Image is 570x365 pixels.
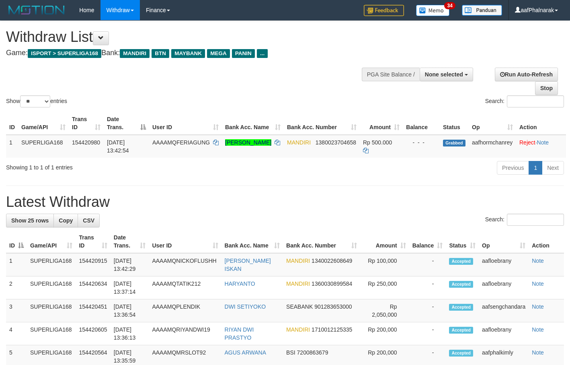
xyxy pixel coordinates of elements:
span: Copy 7200863679 to clipboard [297,349,328,356]
a: Copy [53,214,78,227]
td: 1 [6,135,18,158]
span: MANDIRI [286,280,310,287]
td: Rp 250,000 [360,276,409,299]
td: - [409,299,446,322]
div: PGA Site Balance / [362,68,420,81]
a: Note [532,280,544,287]
span: Copy 1340022608649 to clipboard [312,258,352,264]
th: Trans ID: activate to sort column ascending [69,112,104,135]
th: Trans ID: activate to sort column ascending [76,230,110,253]
td: 1 [6,253,27,276]
th: Balance [403,112,440,135]
a: CSV [78,214,100,227]
a: Note [532,258,544,264]
span: BTN [152,49,169,58]
td: SUPERLIGA168 [27,276,76,299]
a: Note [532,303,544,310]
img: Button%20Memo.svg [416,5,450,16]
span: Copy [59,217,73,224]
th: Date Trans.: activate to sort column descending [104,112,149,135]
td: SUPERLIGA168 [27,253,76,276]
a: DWI SETIYOKO [225,303,266,310]
h4: Game: Bank: [6,49,372,57]
span: CSV [83,217,94,224]
th: Game/API: activate to sort column ascending [27,230,76,253]
button: None selected [420,68,473,81]
span: Grabbed [443,140,465,146]
td: aafloebrany [479,322,529,345]
a: Previous [497,161,529,175]
span: Accepted [449,304,473,311]
th: Status [440,112,469,135]
span: MEGA [207,49,230,58]
th: Op: activate to sort column ascending [479,230,529,253]
span: PANIN [232,49,255,58]
td: · [516,135,566,158]
th: Bank Acc. Name: activate to sort column ascending [222,112,284,135]
td: - [409,322,446,345]
th: Action [529,230,564,253]
span: Rp 500.000 [363,139,392,146]
td: AAAAMQRIYANDWI19 [149,322,221,345]
td: 2 [6,276,27,299]
span: [DATE] 13:42:54 [107,139,129,154]
h1: Latest Withdraw [6,194,564,210]
th: Bank Acc. Number: activate to sort column ascending [283,230,360,253]
th: User ID: activate to sort column ascending [149,230,221,253]
td: 154420915 [76,253,110,276]
a: [PERSON_NAME] [225,139,271,146]
div: Showing 1 to 1 of 1 entries [6,160,232,171]
img: panduan.png [462,5,502,16]
a: Reject [519,139,535,146]
h1: Withdraw List [6,29,372,45]
div: - - - [406,138,437,146]
a: Show 25 rows [6,214,54,227]
th: Op: activate to sort column ascending [469,112,516,135]
td: 4 [6,322,27,345]
td: Rp 200,000 [360,322,409,345]
td: Rp 2,050,000 [360,299,409,322]
th: User ID: activate to sort column ascending [149,112,222,135]
span: MANDIRI [287,139,311,146]
span: ... [257,49,268,58]
td: 3 [6,299,27,322]
a: Note [532,349,544,356]
th: Amount: activate to sort column ascending [360,112,403,135]
th: Date Trans.: activate to sort column ascending [111,230,149,253]
a: AGUS ARWANA [225,349,266,356]
td: AAAAMQPLENDIK [149,299,221,322]
td: aafsengchandara [479,299,529,322]
a: RIYAN DWI PRASTYO [225,326,254,341]
td: [DATE] 13:37:14 [111,276,149,299]
input: Search: [507,95,564,107]
a: [PERSON_NAME] ISKAN [225,258,271,272]
td: [DATE] 13:36:13 [111,322,149,345]
th: Game/API: activate to sort column ascending [18,112,69,135]
span: ISPORT > SUPERLIGA168 [28,49,101,58]
th: ID: activate to sort column descending [6,230,27,253]
td: AAAAMQTATIK212 [149,276,221,299]
label: Search: [485,95,564,107]
label: Show entries [6,95,67,107]
td: 154420451 [76,299,110,322]
td: 154420634 [76,276,110,299]
td: SUPERLIGA168 [18,135,69,158]
select: Showentries [20,95,50,107]
td: SUPERLIGA168 [27,322,76,345]
input: Search: [507,214,564,226]
th: Action [516,112,566,135]
img: Feedback.jpg [364,5,404,16]
a: 1 [529,161,542,175]
span: Copy 1710012125335 to clipboard [312,326,352,333]
span: Copy 1380023704658 to clipboard [316,139,356,146]
td: [DATE] 13:42:29 [111,253,149,276]
th: Bank Acc. Number: activate to sort column ascending [284,112,360,135]
th: Amount: activate to sort column ascending [360,230,409,253]
span: Show 25 rows [11,217,49,224]
span: MANDIRI [286,326,310,333]
span: MANDIRI [120,49,150,58]
span: Copy 1360030899584 to clipboard [312,280,352,287]
label: Search: [485,214,564,226]
img: MOTION_logo.png [6,4,67,16]
td: SUPERLIGA168 [27,299,76,322]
